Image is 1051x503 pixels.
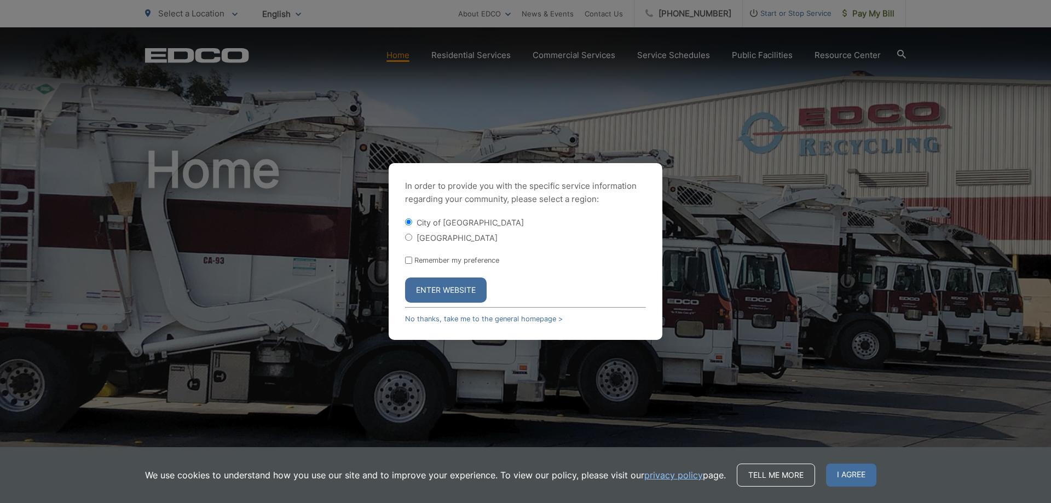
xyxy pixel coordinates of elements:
label: Remember my preference [414,256,499,264]
label: City of [GEOGRAPHIC_DATA] [417,218,524,227]
button: Enter Website [405,277,487,303]
a: No thanks, take me to the general homepage > [405,315,563,323]
span: I agree [826,464,876,487]
p: In order to provide you with the specific service information regarding your community, please se... [405,180,646,206]
p: We use cookies to understand how you use our site and to improve your experience. To view our pol... [145,469,726,482]
a: Tell me more [737,464,815,487]
a: privacy policy [644,469,703,482]
label: [GEOGRAPHIC_DATA] [417,233,498,242]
